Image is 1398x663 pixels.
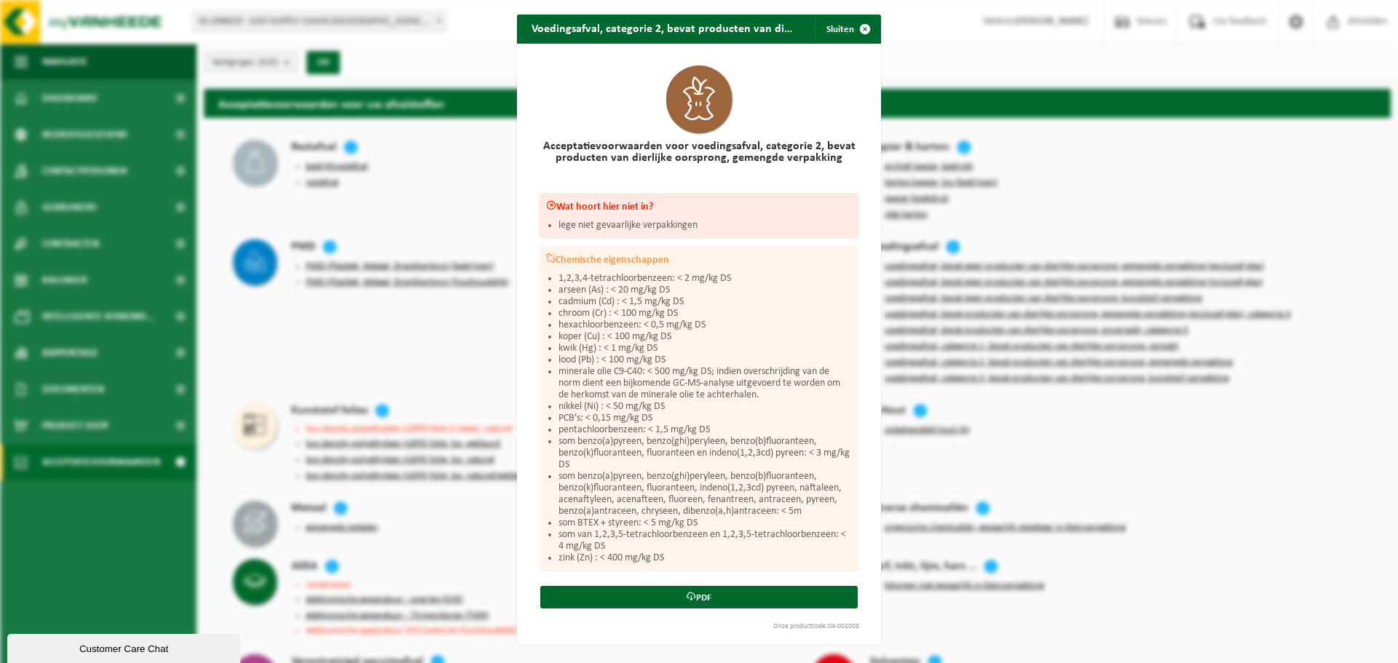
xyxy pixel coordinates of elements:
[546,253,852,266] h3: Chemische eigenschappen
[558,424,852,436] li: pentachloorbenzeen: < 1,5 mg/kg DS
[558,552,852,564] li: zink (Zn) : < 400 mg/kg DS
[558,401,852,413] li: nikkel (Ni) : < 50 mg/kg DS
[558,308,852,319] li: chroom (Cr) : < 100 mg/kg DS
[558,354,852,366] li: lood (Pb) : < 100 mg/kg DS
[546,200,852,213] h3: Wat hoort hier niet in?
[558,529,852,552] li: som van 1,2,3,5-tetrachloorbenzeen en 1,2,3,5-tetrachloorbenzeen: < 4 mg/kg DS
[558,343,852,354] li: kwik (Hg) : < 1 mg/kg DS
[558,220,852,231] li: lege niet gevaarlijke verpakkingen
[539,140,859,164] h2: Acceptatievoorwaarden voor voedingsafval, categorie 2, bevat producten van dierlijke oorsprong, g...
[558,413,852,424] li: PCB’s: < 0,15 mg/kg DS
[558,319,852,331] li: hexachloorbenzeen: < 0,5 mg/kg DS
[558,273,852,285] li: 1,2,3,4-tetrachloorbenzeen: < 2 mg/kg DS
[558,285,852,296] li: arseen (As) : < 20 mg/kg DS
[558,436,852,471] li: som benzo(a)pyreen, benzo(ghi)peryleen, benzo(b)fluoranteen, benzo(k)fluoranteen, fluoranteen en ...
[558,296,852,308] li: cadmium (Cd) : < 1,5 mg/kg DS
[815,15,880,44] button: Sluiten
[558,471,852,517] li: som benzo(a)pyreen, benzo(ghi)peryleen, benzo(b)fluoranteen, benzo(k)fluoranteen, fluoranteen, in...
[558,366,852,401] li: minerale olie C9-C40: < 500 mg/kg DS; indien overschrijding van de norm dient een bijkomende GC-M...
[558,517,852,529] li: som BTEX + styreen: < 5 mg/kg DS
[540,586,858,608] a: PDF
[532,623,866,630] div: Onze productcode:04-001008
[7,631,243,663] iframe: chat widget
[558,331,852,343] li: koper (Cu) : < 100 mg/kg DS
[517,15,812,42] h2: Voedingsafval, categorie 2, bevat producten van dierlijke oorsprong, gemengde verpakking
